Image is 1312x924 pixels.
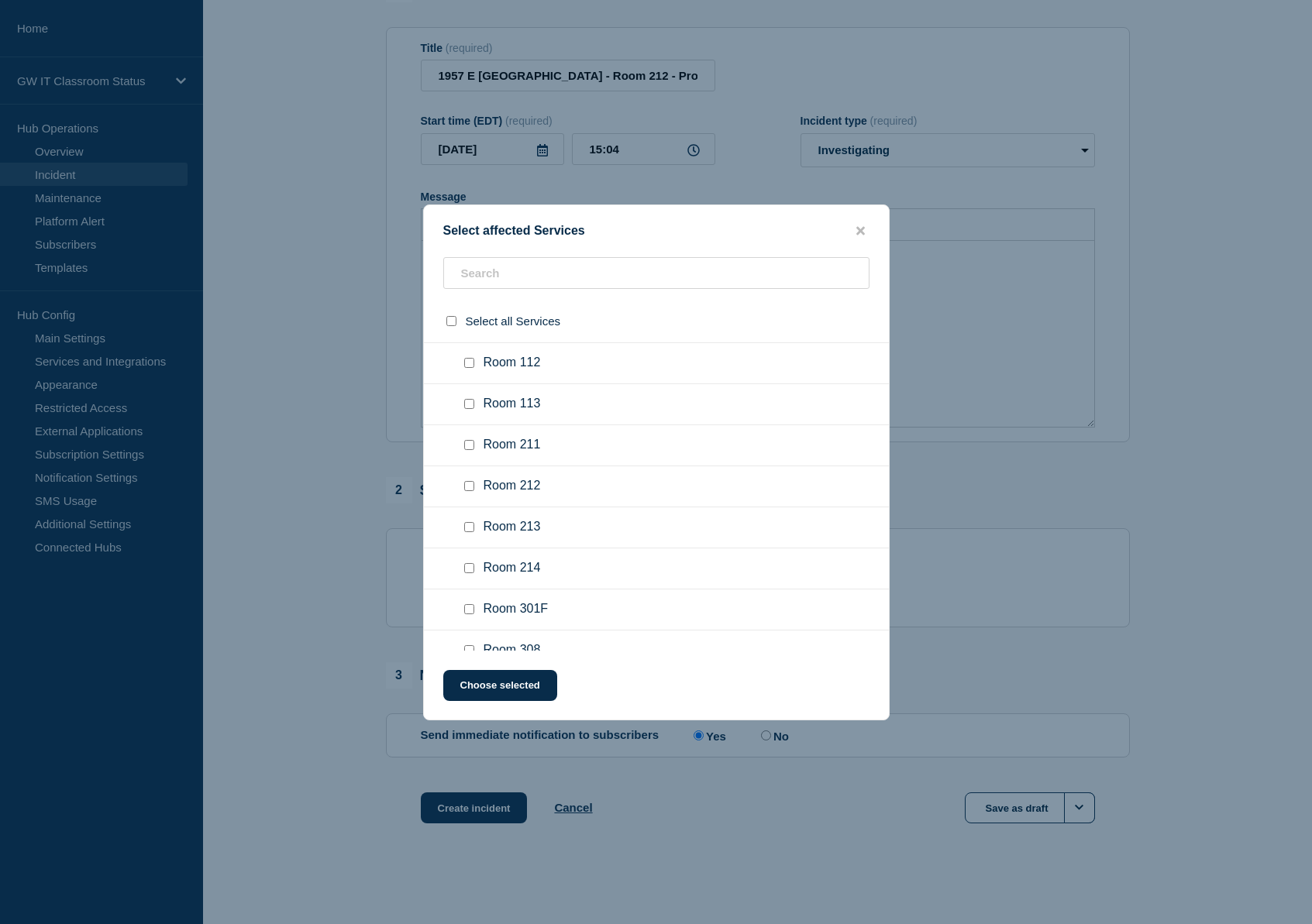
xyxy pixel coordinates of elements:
input: Room 213 checkbox [464,522,474,532]
input: Room 212 checkbox [464,481,474,491]
span: Room 113 [484,397,541,412]
span: Room 212 [484,479,541,494]
span: Room 211 [484,438,541,453]
input: Room 214 checkbox [464,563,474,573]
input: Room 308 checkbox [464,645,474,655]
div: Select affected Services [424,224,889,239]
input: Room 211 checkbox [464,440,474,450]
span: Room 214 [484,561,541,576]
input: Search [443,257,870,289]
span: Room 213 [484,520,541,535]
input: Room 301F checkbox [464,604,474,614]
span: Room 112 [484,356,541,371]
span: Select all Services [466,314,561,328]
input: Room 113 checkbox [464,399,474,409]
button: close button [852,224,870,239]
input: select all checkbox [446,316,456,326]
button: Choose selected [443,670,557,701]
span: Room 308 [484,643,541,658]
span: Room 301F [484,602,549,617]
input: Room 112 checkbox [464,358,474,368]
